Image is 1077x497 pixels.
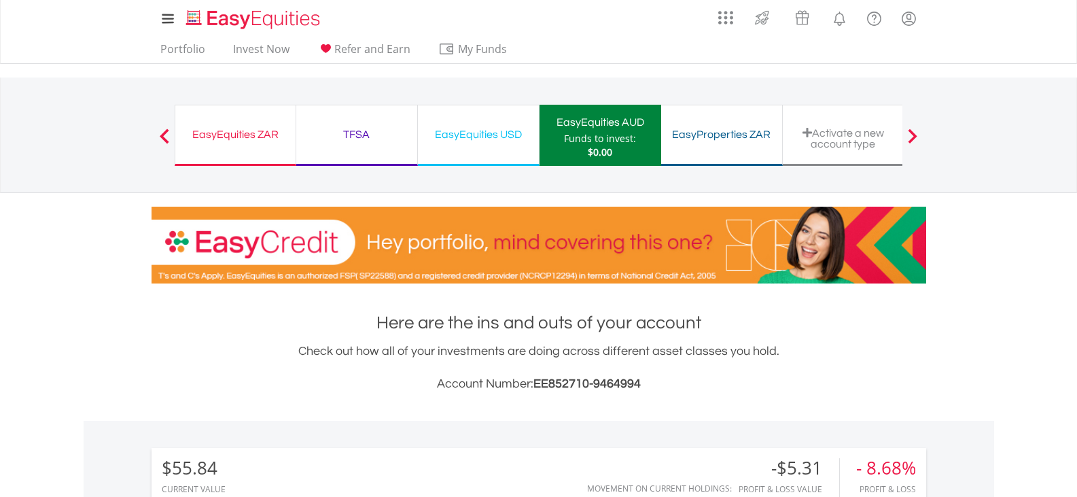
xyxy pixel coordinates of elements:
[152,375,926,394] h3: Account Number:
[181,3,325,31] a: Home page
[739,485,839,494] div: Profit & Loss Value
[891,3,926,33] a: My Profile
[857,3,891,31] a: FAQ's and Support
[533,377,641,390] span: EE852710-9464994
[426,125,531,144] div: EasyEquities USD
[718,10,733,25] img: grid-menu-icon.svg
[334,41,410,56] span: Refer and Earn
[183,125,287,144] div: EasyEquities ZAR
[564,132,636,145] div: Funds to invest:
[312,42,416,63] a: Refer and Earn
[856,458,916,478] div: - 8.68%
[152,342,926,394] div: Check out how all of your investments are doing across different asset classes you hold.
[588,145,612,158] span: $0.00
[822,3,857,31] a: Notifications
[669,125,774,144] div: EasyProperties ZAR
[791,127,896,150] div: Activate a new account type
[162,458,226,478] div: $55.84
[152,207,926,284] img: EasyCredit Promotion Banner
[228,42,295,63] a: Invest Now
[856,485,916,494] div: Profit & Loss
[304,125,409,144] div: TFSA
[751,7,773,29] img: thrive-v2.svg
[183,8,325,31] img: EasyEquities_Logo.png
[152,311,926,335] h1: Here are the ins and outs of your account
[739,458,839,478] div: -$5.31
[438,40,527,58] span: My Funds
[782,3,822,29] a: Vouchers
[709,3,742,25] a: AppsGrid
[791,7,813,29] img: vouchers-v2.svg
[162,485,226,494] div: CURRENT VALUE
[587,484,732,493] div: Movement on Current Holdings:
[155,42,211,63] a: Portfolio
[548,113,653,132] div: EasyEquities AUD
